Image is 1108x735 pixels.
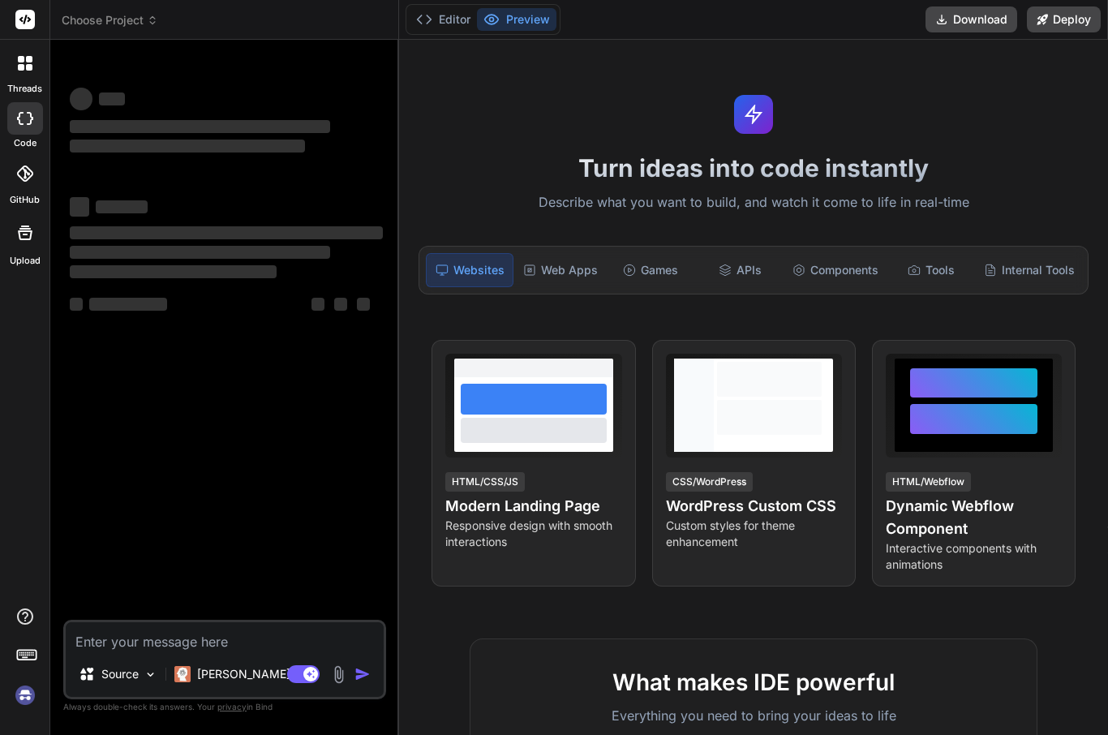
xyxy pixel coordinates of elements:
div: HTML/CSS/JS [445,472,525,492]
p: Responsive design with smooth interactions [445,518,621,550]
p: Everything you need to bring your ideas to life [496,706,1011,725]
img: Pick Models [144,668,157,681]
img: icon [354,666,371,682]
div: HTML/Webflow [886,472,971,492]
button: Preview [477,8,556,31]
div: APIs [697,253,783,287]
label: code [14,136,37,150]
label: threads [7,82,42,96]
span: ‌ [70,298,83,311]
span: ‌ [334,298,347,311]
h1: Turn ideas into code instantly [409,153,1098,183]
h4: WordPress Custom CSS [666,495,842,518]
button: Deploy [1027,6,1101,32]
h2: What makes IDE powerful [496,665,1011,699]
p: [PERSON_NAME] 4 S.. [197,666,318,682]
h4: Modern Landing Page [445,495,621,518]
span: ‌ [70,226,383,239]
span: ‌ [89,298,167,311]
span: ‌ [357,298,370,311]
p: Describe what you want to build, and watch it come to life in real-time [409,192,1098,213]
h4: Dynamic Webflow Component [886,495,1062,540]
span: ‌ [70,120,330,133]
div: Tools [888,253,974,287]
img: attachment [329,665,348,684]
button: Editor [410,8,477,31]
p: Always double-check its answers. Your in Bind [63,699,386,715]
span: ‌ [70,246,330,259]
p: Source [101,666,139,682]
img: Claude 4 Sonnet [174,666,191,682]
span: ‌ [311,298,324,311]
div: Games [608,253,694,287]
img: signin [11,681,39,709]
span: ‌ [99,92,125,105]
span: ‌ [70,197,89,217]
div: Internal Tools [977,253,1081,287]
div: Websites [426,253,513,287]
span: privacy [217,702,247,711]
span: ‌ [96,200,148,213]
span: ‌ [70,265,277,278]
button: Download [925,6,1017,32]
div: Web Apps [517,253,604,287]
div: Components [786,253,885,287]
span: Choose Project [62,12,158,28]
label: Upload [10,254,41,268]
span: ‌ [70,140,305,153]
span: ‌ [70,88,92,110]
p: Interactive components with animations [886,540,1062,573]
div: CSS/WordPress [666,472,753,492]
label: GitHub [10,193,40,207]
p: Custom styles for theme enhancement [666,518,842,550]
